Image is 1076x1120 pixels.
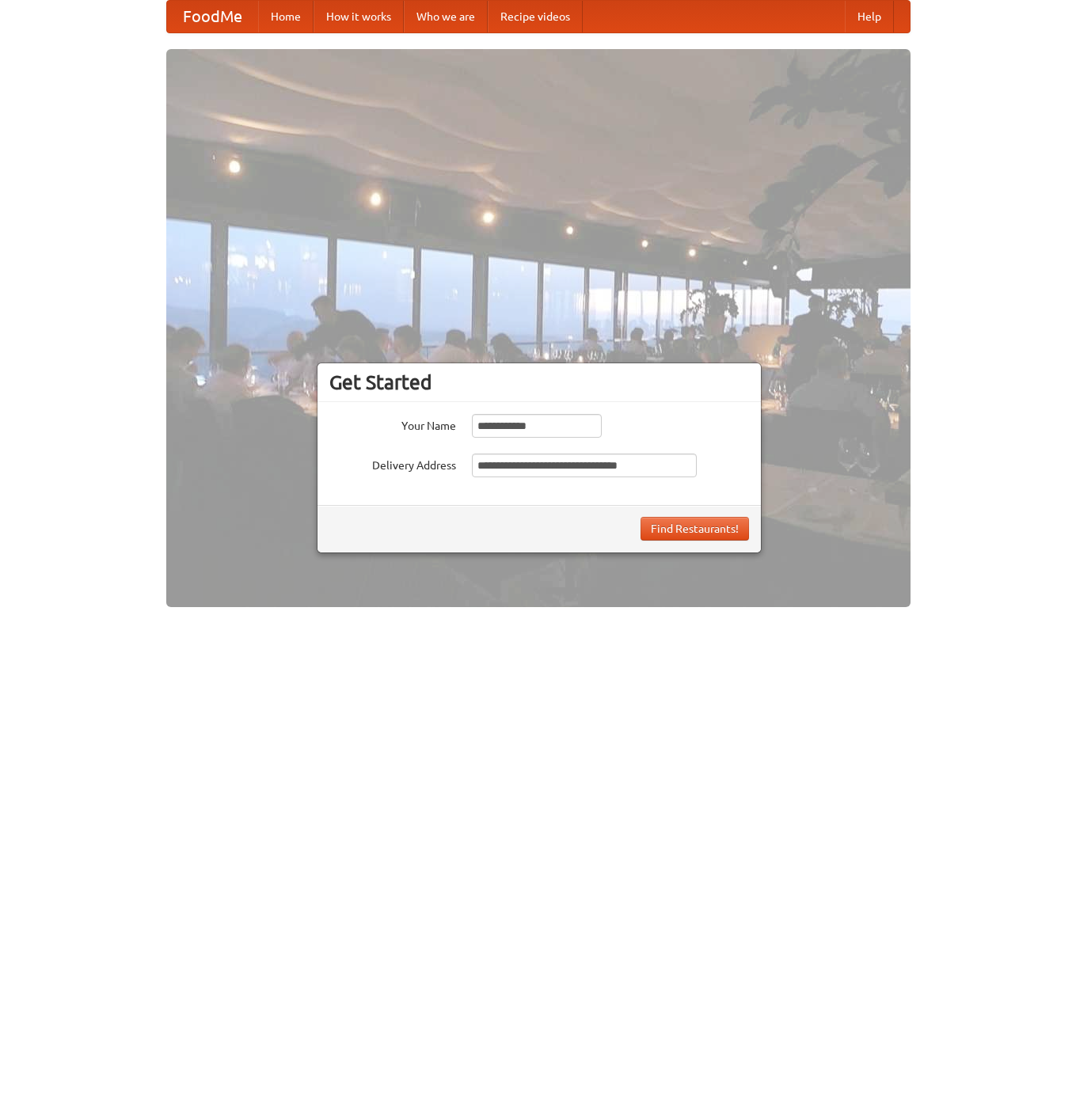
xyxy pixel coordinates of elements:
a: Recipe videos [488,1,583,32]
a: How it works [314,1,404,32]
button: Find Restaurants! [641,517,749,541]
a: FoodMe [167,1,258,32]
label: Delivery Address [329,454,456,473]
a: Who we are [404,1,488,32]
a: Help [845,1,894,32]
label: Your Name [329,414,456,434]
h3: Get Started [329,370,749,394]
a: Home [258,1,314,32]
